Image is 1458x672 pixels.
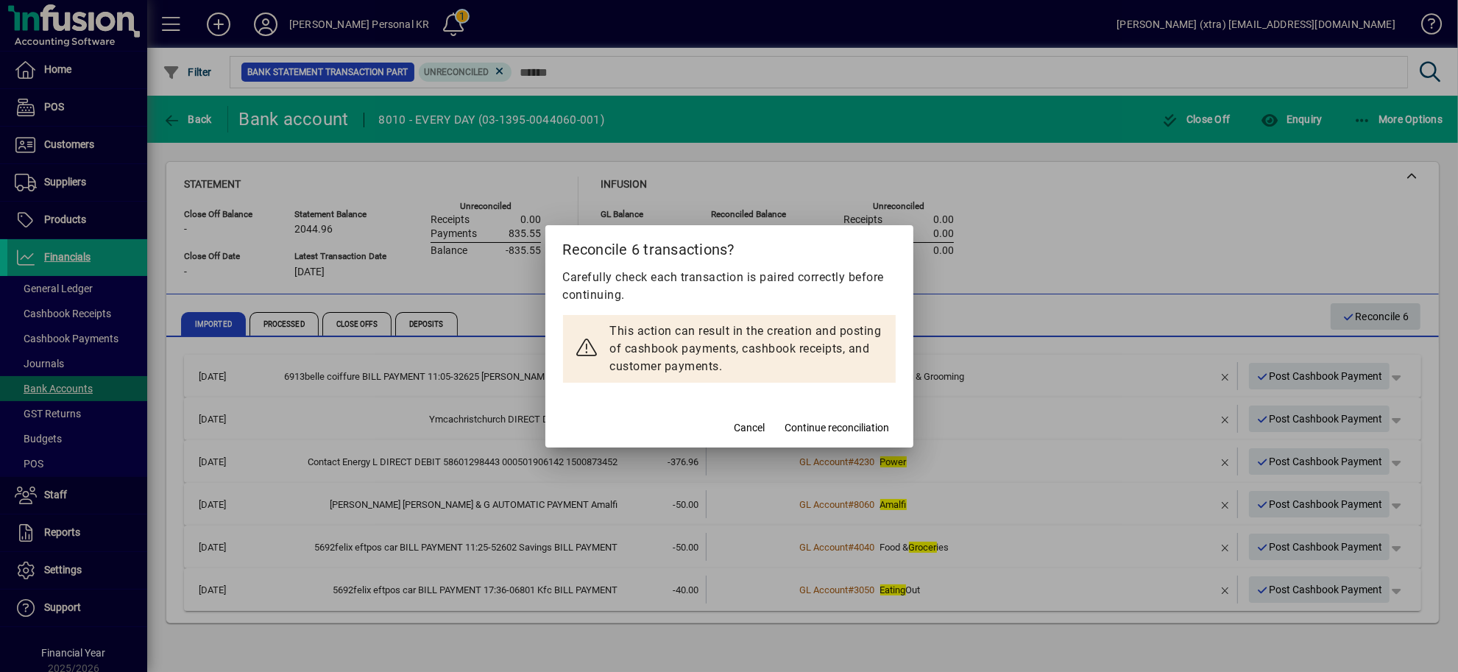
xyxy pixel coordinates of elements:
div: This action can result in the creation and posting of cashbook payments, cashbook receipts, and c... [610,322,885,375]
h2: Reconcile 6 transactions? [545,225,913,268]
div: Carefully check each transaction is paired correctly before continuing. [563,269,896,383]
button: Cancel [726,415,774,442]
span: Continue reconciliation [785,420,890,436]
span: Cancel [735,420,765,436]
button: Continue reconciliation [779,415,896,442]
